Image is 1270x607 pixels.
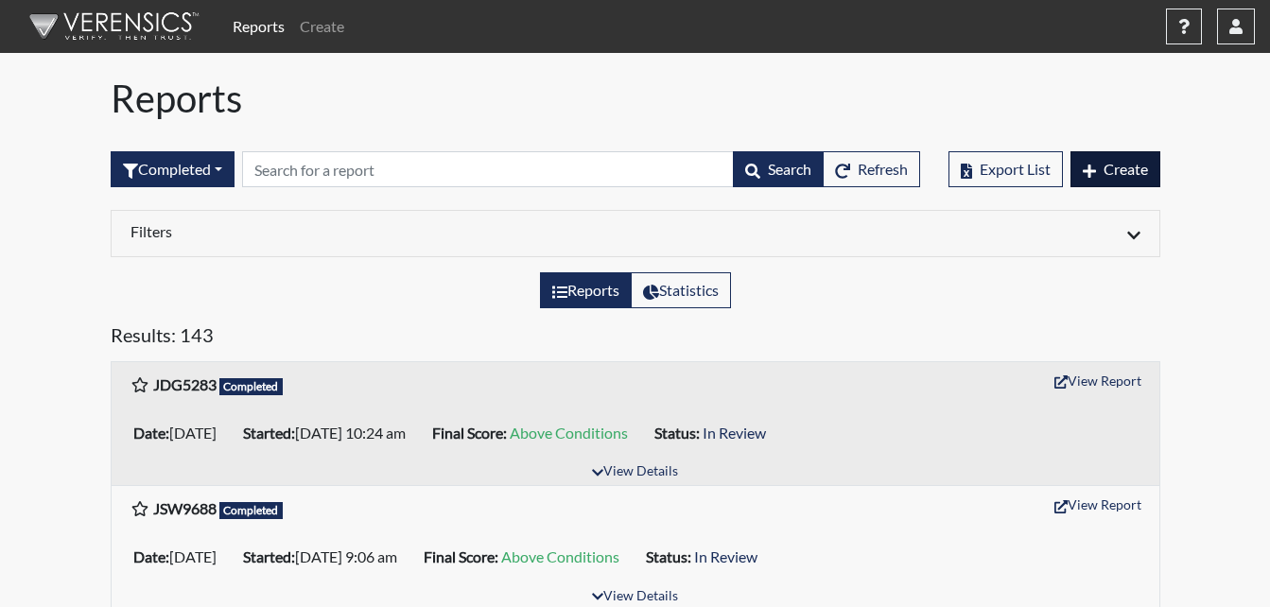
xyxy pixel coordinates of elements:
b: Status: [654,424,700,442]
div: Click to expand/collapse filters [116,222,1155,245]
span: Export List [980,160,1051,178]
li: [DATE] [126,418,235,448]
a: Create [292,8,352,45]
span: Search [768,160,811,178]
li: [DATE] [126,542,235,572]
button: View Report [1046,366,1150,395]
button: View Report [1046,490,1150,519]
input: Search by Registration ID, Interview Number, or Investigation Name. [242,151,734,187]
b: Started: [243,547,295,565]
button: Search [733,151,824,187]
div: Filter by interview status [111,151,235,187]
span: Above Conditions [501,547,619,565]
label: View the list of reports [540,272,632,308]
li: [DATE] 10:24 am [235,418,425,448]
a: Reports [225,8,292,45]
button: Completed [111,151,235,187]
h1: Reports [111,76,1160,121]
span: In Review [703,424,766,442]
button: View Details [583,460,687,485]
label: View statistics about completed interviews [631,272,731,308]
span: Create [1104,160,1148,178]
b: Final Score: [424,547,498,565]
span: Completed [219,502,284,519]
button: Refresh [823,151,920,187]
button: Export List [948,151,1063,187]
b: Date: [133,547,169,565]
h5: Results: 143 [111,323,1160,354]
span: In Review [694,547,757,565]
b: JSW9688 [153,499,217,517]
button: Create [1070,151,1160,187]
span: Above Conditions [510,424,628,442]
b: Final Score: [432,424,507,442]
span: Completed [219,378,284,395]
b: JDG5283 [153,375,217,393]
h6: Filters [130,222,621,240]
b: Started: [243,424,295,442]
li: [DATE] 9:06 am [235,542,416,572]
span: Refresh [858,160,908,178]
b: Date: [133,424,169,442]
b: Status: [646,547,691,565]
